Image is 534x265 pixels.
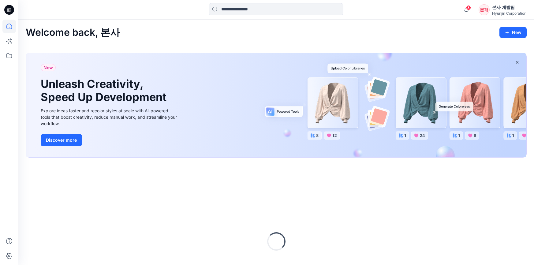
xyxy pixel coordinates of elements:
button: Discover more [41,134,82,146]
div: Explore ideas faster and recolor styles at scale with AI-powered tools that boost creativity, red... [41,107,178,127]
div: 본사 개발팀 [492,4,526,11]
span: 3 [466,5,471,10]
a: Discover more [41,134,178,146]
h2: Welcome back, 본사 [26,27,120,38]
div: 본개 [479,4,490,15]
span: New [43,64,53,71]
div: Hyunjin Corporation [492,11,526,16]
h1: Unleash Creativity, Speed Up Development [41,77,169,104]
button: New [499,27,527,38]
